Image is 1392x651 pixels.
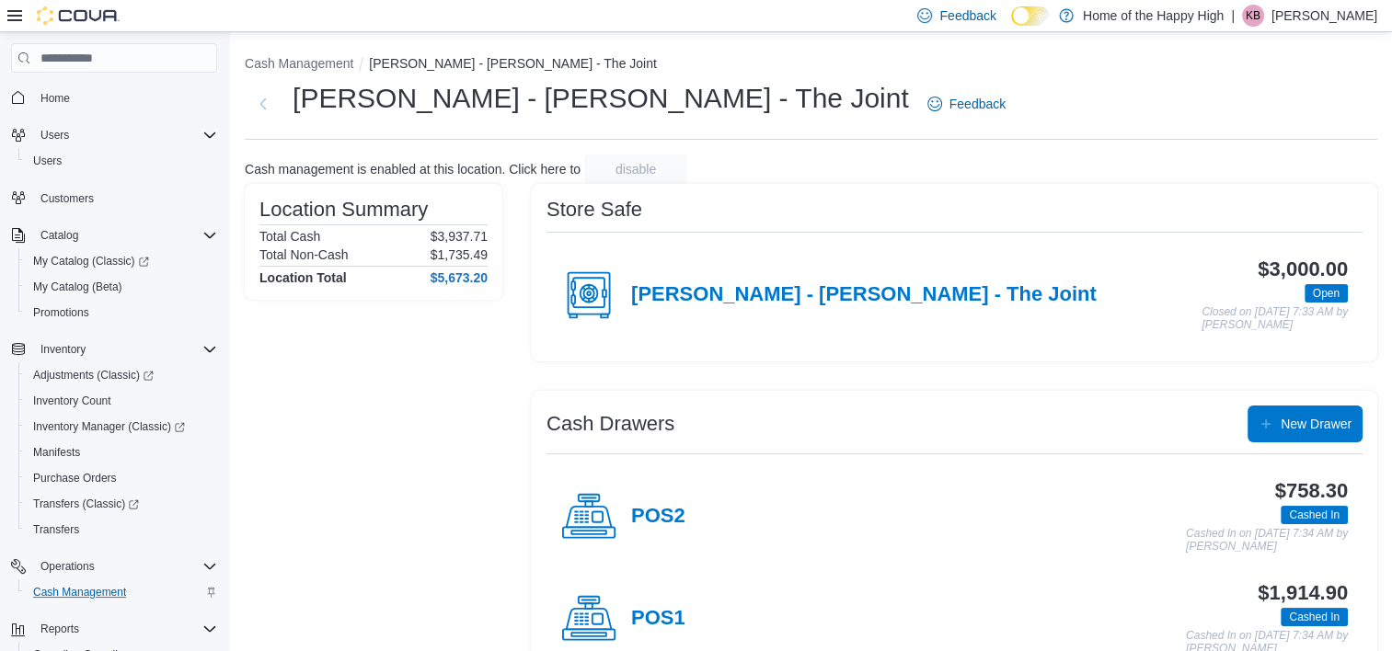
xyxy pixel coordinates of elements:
a: Transfers [26,519,86,541]
a: My Catalog (Beta) [26,276,130,298]
button: Operations [33,555,102,577]
span: My Catalog (Classic) [26,250,217,272]
a: Cash Management [26,581,133,603]
span: My Catalog (Beta) [33,280,122,294]
a: Home [33,87,77,109]
span: Home [33,86,217,108]
a: Adjustments (Classic) [26,364,161,386]
span: New Drawer [1281,415,1352,433]
a: Inventory Manager (Classic) [18,414,224,440]
h1: [PERSON_NAME] - [PERSON_NAME] - The Joint [293,80,909,117]
span: Transfers [26,519,217,541]
span: My Catalog (Classic) [33,254,149,268]
span: Promotions [33,305,89,320]
p: $3,937.71 [431,229,488,244]
h6: Total Cash [259,229,320,244]
span: Purchase Orders [33,471,117,485]
a: Users [26,150,69,172]
span: Cashed In [1289,609,1340,625]
p: Home of the Happy High [1083,5,1224,27]
button: Promotions [18,300,224,325]
span: Open [1313,285,1340,302]
a: Purchase Orders [26,467,124,489]
h4: POS1 [631,607,685,631]
span: Inventory Count [26,390,217,412]
button: Transfers [18,517,224,542]
button: Manifests [18,440,224,465]
h4: Location Total [259,270,347,285]
a: Inventory Manager (Classic) [26,416,192,438]
span: Purchase Orders [26,467,217,489]
h4: $5,673.20 [431,270,488,285]
h4: [PERSON_NAME] - [PERSON_NAME] - The Joint [631,283,1097,307]
span: Cashed In [1281,506,1348,524]
span: Promotions [26,302,217,324]
a: My Catalog (Classic) [26,250,156,272]
h4: POS2 [631,505,685,529]
p: Closed on [DATE] 7:33 AM by [PERSON_NAME] [1202,306,1348,331]
a: Inventory Count [26,390,119,412]
nav: An example of EuiBreadcrumbs [245,54,1377,76]
span: Users [26,150,217,172]
button: Catalog [33,224,86,246]
span: Cash Management [33,585,126,600]
span: Inventory [40,342,86,357]
a: My Catalog (Classic) [18,248,224,274]
h3: $1,914.90 [1258,582,1348,604]
p: $1,735.49 [431,247,488,262]
span: disable [615,160,656,178]
span: Manifests [26,441,217,463]
button: Users [18,148,224,174]
span: Cashed In [1281,608,1348,626]
span: Feedback [939,6,995,25]
input: Dark Mode [1011,6,1050,26]
a: Promotions [26,302,97,324]
span: Inventory [33,338,217,360]
div: Karlen Boucher [1242,5,1264,27]
span: Customers [33,187,217,210]
span: Users [33,154,62,168]
span: Inventory Count [33,394,111,408]
button: Inventory Count [18,388,224,414]
button: Purchase Orders [18,465,224,491]
span: KB [1246,5,1260,27]
button: Home [4,84,224,110]
span: Reports [40,622,79,636]
p: Cashed In on [DATE] 7:34 AM by [PERSON_NAME] [1186,528,1348,553]
button: [PERSON_NAME] - [PERSON_NAME] - The Joint [369,56,657,71]
button: Inventory [4,337,224,362]
button: Users [4,122,224,148]
p: Cash management is enabled at this location. Click here to [245,162,581,177]
h3: Location Summary [259,199,428,221]
span: Transfers (Classic) [33,497,139,511]
a: Feedback [920,86,1013,122]
span: Inventory Manager (Classic) [26,416,217,438]
span: Inventory Manager (Classic) [33,419,185,434]
a: Customers [33,188,101,210]
button: Inventory [33,338,93,360]
button: Reports [33,618,86,640]
span: Users [33,124,217,146]
p: | [1231,5,1235,27]
h3: Store Safe [546,199,642,221]
span: Operations [33,555,217,577]
button: disable [584,154,687,184]
button: Customers [4,185,224,211]
button: Reports [4,616,224,642]
a: Transfers (Classic) [18,491,224,517]
h6: Total Non-Cash [259,247,349,262]
span: Cashed In [1289,507,1340,523]
button: Operations [4,554,224,579]
span: Dark Mode [1011,26,1012,27]
button: Users [33,124,76,146]
span: Reports [33,618,217,640]
span: Customers [40,191,94,206]
span: Open [1305,284,1348,303]
a: Transfers (Classic) [26,493,146,515]
button: Cash Management [245,56,353,71]
a: Manifests [26,441,87,463]
button: New Drawer [1248,405,1363,442]
span: Users [40,128,69,143]
span: Adjustments (Classic) [26,364,217,386]
a: Adjustments (Classic) [18,362,224,388]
